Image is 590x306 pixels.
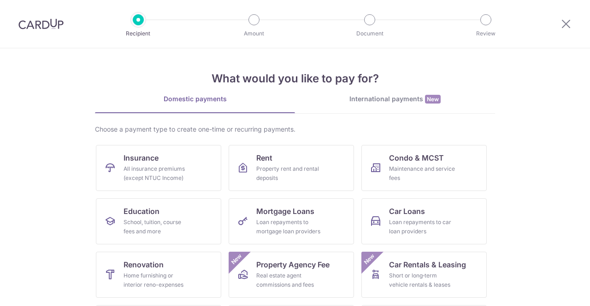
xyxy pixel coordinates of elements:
a: Mortgage LoansLoan repayments to mortgage loan providers [229,198,354,244]
div: Loan repayments to mortgage loan providers [256,218,323,236]
div: Loan repayments to car loan providers [389,218,455,236]
div: International payments [295,94,495,104]
span: Property Agency Fee [256,259,330,270]
span: Renovation [124,259,164,270]
span: Education [124,206,159,217]
a: RentProperty rent and rental deposits [229,145,354,191]
div: School, tuition, course fees and more [124,218,190,236]
a: Car LoansLoan repayments to car loan providers [361,198,487,244]
div: Property rent and rental deposits [256,164,323,183]
img: CardUp [18,18,64,29]
span: Rent [256,152,272,163]
span: Car Loans [389,206,425,217]
span: Car Rentals & Leasing [389,259,466,270]
a: InsuranceAll insurance premiums (except NTUC Income) [96,145,221,191]
div: Maintenance and service fees [389,164,455,183]
span: Mortgage Loans [256,206,314,217]
iframe: Opens a widget where you can find more information [531,278,581,301]
p: Document [336,29,404,38]
span: New [425,95,441,104]
a: RenovationHome furnishing or interior reno-expenses [96,252,221,298]
span: Insurance [124,152,159,163]
a: Car Rentals & LeasingShort or long‑term vehicle rentals & leasesNew [361,252,487,298]
div: Real estate agent commissions and fees [256,271,323,289]
p: Amount [220,29,288,38]
div: All insurance premiums (except NTUC Income) [124,164,190,183]
a: Condo & MCSTMaintenance and service fees [361,145,487,191]
div: Domestic payments [95,94,295,104]
div: Home furnishing or interior reno-expenses [124,271,190,289]
h4: What would you like to pay for? [95,70,495,87]
span: New [229,252,244,267]
a: Property Agency FeeReal estate agent commissions and feesNew [229,252,354,298]
p: Recipient [104,29,172,38]
span: New [362,252,377,267]
div: Choose a payment type to create one-time or recurring payments. [95,125,495,134]
span: Condo & MCST [389,152,444,163]
div: Short or long‑term vehicle rentals & leases [389,271,455,289]
a: EducationSchool, tuition, course fees and more [96,198,221,244]
p: Review [452,29,520,38]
